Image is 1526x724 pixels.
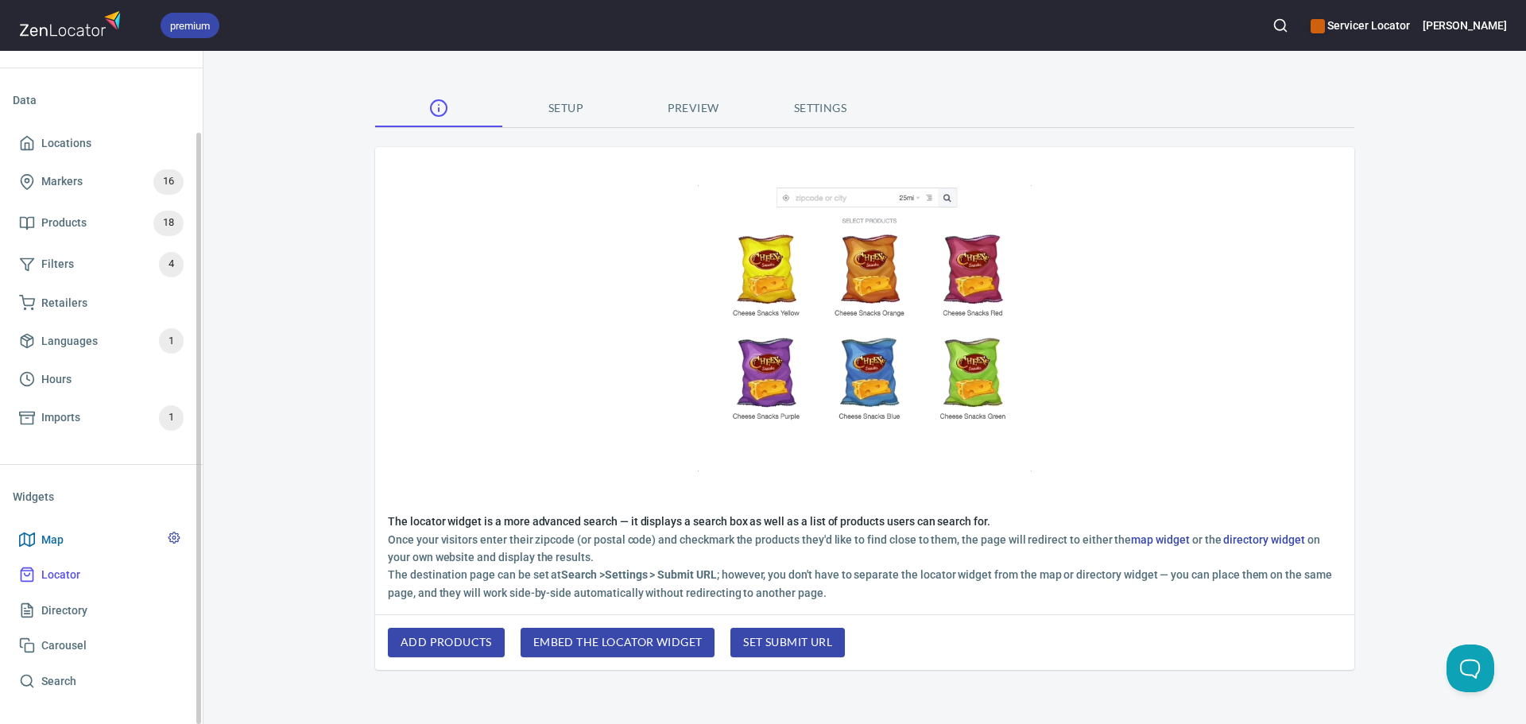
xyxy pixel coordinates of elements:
span: 16 [153,172,184,191]
a: Directory [13,593,190,629]
button: set submit url [730,628,845,657]
h6: Servicer Locator [1311,17,1409,34]
a: Carousel [13,628,190,664]
button: Search [1263,8,1298,43]
span: Search [41,672,76,691]
a: Imports1 [13,397,190,439]
a: map widget [1131,533,1190,546]
h6: [PERSON_NAME] [1423,17,1507,34]
button: color-CE600E [1311,19,1325,33]
span: embed the locator widget [533,633,703,652]
span: Hours [41,370,72,389]
h6: The locator widget is a more advanced search — it displays a search box as well as a list of prod... [388,513,1342,530]
b: Settings [605,568,648,581]
span: set submit url [743,633,832,652]
li: Widgets [13,478,190,516]
span: add products [401,633,492,652]
span: Locator [41,565,80,585]
a: directory widget [1223,533,1304,546]
a: Retailers [13,285,190,321]
b: Submit URL [657,568,717,581]
a: Markers16 [13,161,190,203]
button: add products [388,628,505,657]
a: Languages1 [13,320,190,362]
img: locator example [698,185,1032,471]
span: premium [161,17,219,34]
span: Imports [41,408,80,428]
a: Hours [13,362,190,397]
span: Directory [41,601,87,621]
span: Locations [41,134,91,153]
span: Carousel [41,636,87,656]
span: Preview [639,99,747,118]
button: embed the locator widget [521,628,715,657]
div: premium [161,13,219,38]
b: Search [561,568,597,581]
a: Locations [13,126,190,161]
a: Locator [13,557,190,593]
button: [PERSON_NAME] [1423,8,1507,43]
span: Setup [512,99,620,118]
a: Search [13,664,190,699]
span: Retailers [41,293,87,313]
a: Filters4 [13,244,190,285]
h6: Once your visitors enter their zipcode (or postal code) and checkmark the products they'd like to... [388,531,1342,567]
a: Products18 [13,203,190,244]
span: 4 [159,255,184,273]
span: Filters [41,254,74,274]
span: 1 [159,408,184,427]
iframe: Help Scout Beacon - Open [1447,645,1494,692]
li: Data [13,81,190,119]
span: 18 [153,214,184,232]
span: Markers [41,172,83,192]
span: Settings [766,99,874,118]
a: Map [13,522,190,558]
h6: The destination page can be set at > > ; however, you don't have to separate the locator widget f... [388,566,1342,602]
span: Languages [41,331,98,351]
span: Products [41,213,87,233]
span: Map [41,530,64,550]
span: 1 [159,332,184,350]
img: zenlocator [19,6,126,41]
